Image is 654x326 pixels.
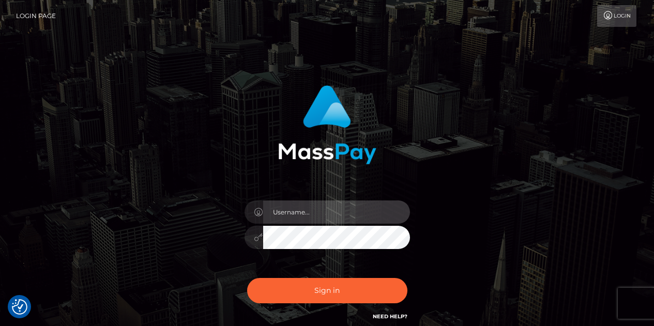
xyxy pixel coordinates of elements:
button: Consent Preferences [12,299,27,315]
img: Revisit consent button [12,299,27,315]
a: Need Help? [373,313,407,320]
img: MassPay Login [278,85,376,164]
a: Login [597,5,636,27]
input: Username... [263,200,410,224]
button: Sign in [247,278,407,303]
a: Login Page [16,5,56,27]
